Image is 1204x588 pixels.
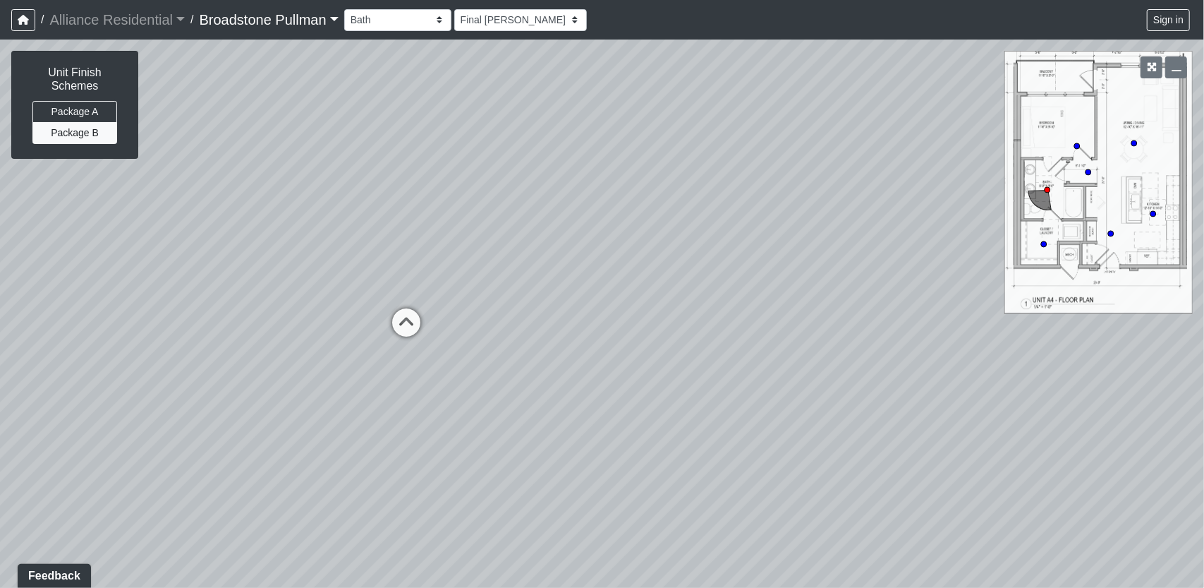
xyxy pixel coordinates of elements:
iframe: Ybug feedback widget [11,560,94,588]
span: / [185,6,199,34]
h6: Unit Finish Schemes [26,66,123,92]
button: Package A [32,101,117,123]
span: / [35,6,49,34]
a: Broadstone Pullman [200,6,339,34]
button: Sign in [1147,9,1190,31]
a: Alliance Residential [49,6,185,34]
button: Package B [32,122,117,144]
